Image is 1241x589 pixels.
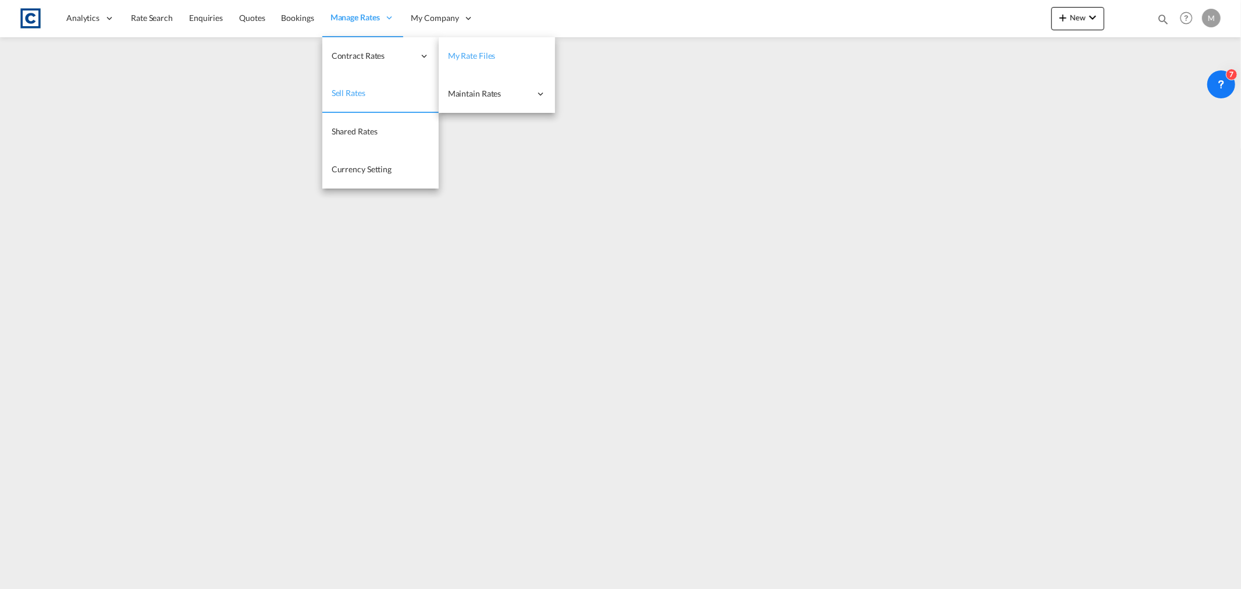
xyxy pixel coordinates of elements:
[1202,9,1221,27] div: M
[330,12,380,23] span: Manage Rates
[332,164,392,174] span: Currency Setting
[1157,13,1169,30] div: icon-magnify
[439,75,555,113] div: Maintain Rates
[332,88,365,98] span: Sell Rates
[1086,10,1100,24] md-icon: icon-chevron-down
[1056,10,1070,24] md-icon: icon-plus 400-fg
[332,126,378,136] span: Shared Rates
[17,5,44,31] img: 1fdb9190129311efbfaf67cbb4249bed.jpeg
[322,151,439,189] a: Currency Setting
[448,88,531,100] span: Maintain Rates
[322,37,439,75] div: Contract Rates
[439,37,555,75] a: My Rate Files
[239,13,265,23] span: Quotes
[1051,7,1104,30] button: icon-plus 400-fgNewicon-chevron-down
[322,113,439,151] a: Shared Rates
[411,12,459,24] span: My Company
[282,13,314,23] span: Bookings
[131,13,173,23] span: Rate Search
[448,51,496,61] span: My Rate Files
[1176,8,1202,29] div: Help
[1157,13,1169,26] md-icon: icon-magnify
[332,50,414,62] span: Contract Rates
[1056,13,1100,22] span: New
[322,75,439,113] a: Sell Rates
[1176,8,1196,28] span: Help
[66,12,99,24] span: Analytics
[189,13,223,23] span: Enquiries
